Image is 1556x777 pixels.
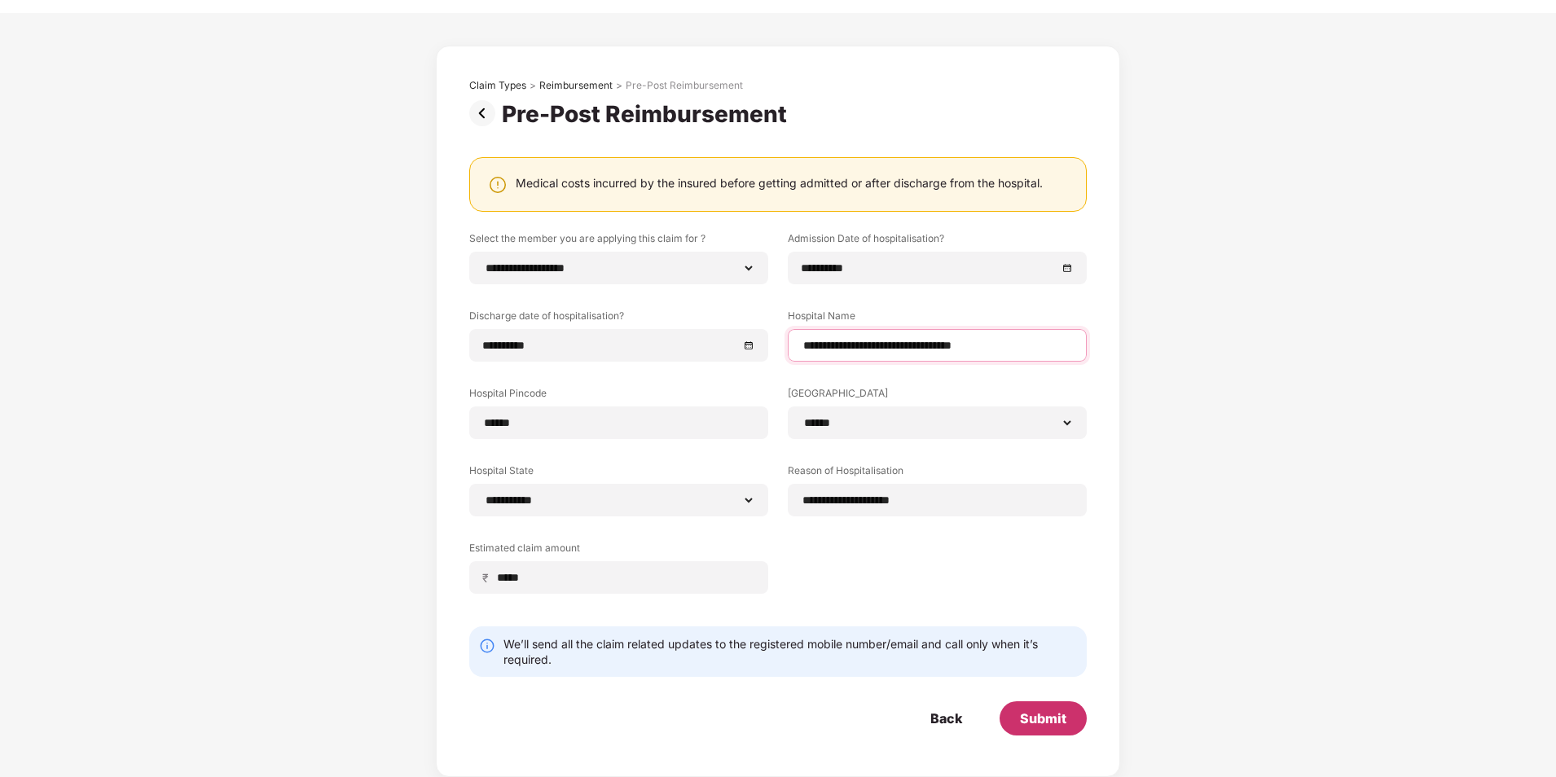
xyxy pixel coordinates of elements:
[539,79,613,92] div: Reimbursement
[469,231,768,252] label: Select the member you are applying this claim for ?
[930,709,962,727] div: Back
[1020,709,1066,727] div: Submit
[788,231,1087,252] label: Admission Date of hospitalisation?
[503,636,1077,667] div: We’ll send all the claim related updates to the registered mobile number/email and call only when...
[469,541,768,561] label: Estimated claim amount
[530,79,536,92] div: >
[516,175,1043,191] div: Medical costs incurred by the insured before getting admitted or after discharge from the hospital.
[788,386,1087,406] label: [GEOGRAPHIC_DATA]
[788,463,1087,484] label: Reason of Hospitalisation
[502,100,793,128] div: Pre-Post Reimbursement
[469,463,768,484] label: Hospital State
[479,638,495,654] img: svg+xml;base64,PHN2ZyBpZD0iSW5mby0yMHgyMCIgeG1sbnM9Imh0dHA6Ly93d3cudzMub3JnLzIwMDAvc3ZnIiB3aWR0aD...
[626,79,743,92] div: Pre-Post Reimbursement
[469,100,502,126] img: svg+xml;base64,PHN2ZyBpZD0iUHJldi0zMngzMiIgeG1sbnM9Imh0dHA6Ly93d3cudzMub3JnLzIwMDAvc3ZnIiB3aWR0aD...
[469,79,526,92] div: Claim Types
[788,309,1087,329] label: Hospital Name
[482,570,495,586] span: ₹
[616,79,622,92] div: >
[469,386,768,406] label: Hospital Pincode
[488,175,508,195] img: svg+xml;base64,PHN2ZyBpZD0iV2FybmluZ18tXzI0eDI0IiBkYXRhLW5hbWU9Ildhcm5pbmcgLSAyNHgyNCIgeG1sbnM9Im...
[469,309,768,329] label: Discharge date of hospitalisation?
